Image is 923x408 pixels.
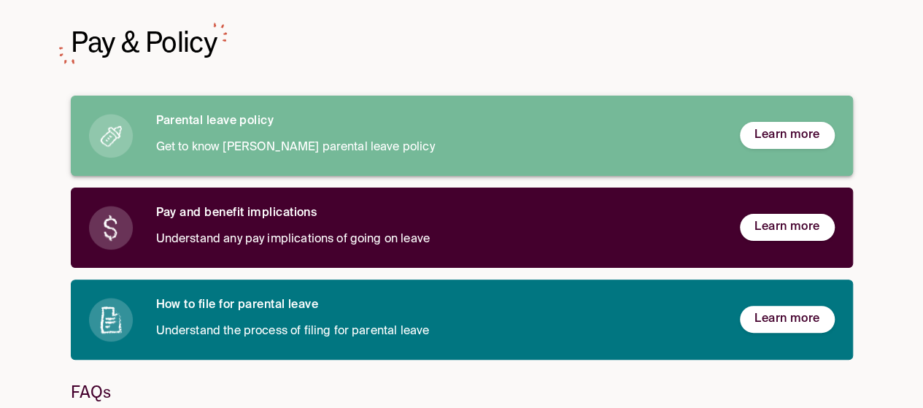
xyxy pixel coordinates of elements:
[71,383,853,400] h3: FAQs
[156,114,717,129] h6: Parental leave policy
[740,306,835,333] button: Learn more
[754,220,820,235] span: Learn more
[156,138,717,158] p: Get to know [PERSON_NAME] parental leave policy
[71,24,218,60] h1: Pay & Policy
[740,214,835,241] button: Learn more
[156,206,717,221] h6: Pay and benefit implications
[740,122,835,149] button: Learn more
[754,128,820,143] span: Learn more
[71,188,853,268] a: Pay and benefit implicationsUnderstand any pay implications of going on leaveLearn more
[156,298,717,313] h6: How to file for parental leave
[71,280,853,360] a: How to file for parental leaveUnderstand the process of filing for parental leaveLearn more
[754,312,820,327] span: Learn more
[156,322,717,342] p: Understand the process of filing for parental leave
[156,230,717,250] p: Understand any pay implications of going on leave
[71,96,853,176] a: Parental leave policyGet to know [PERSON_NAME] parental leave policyLearn more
